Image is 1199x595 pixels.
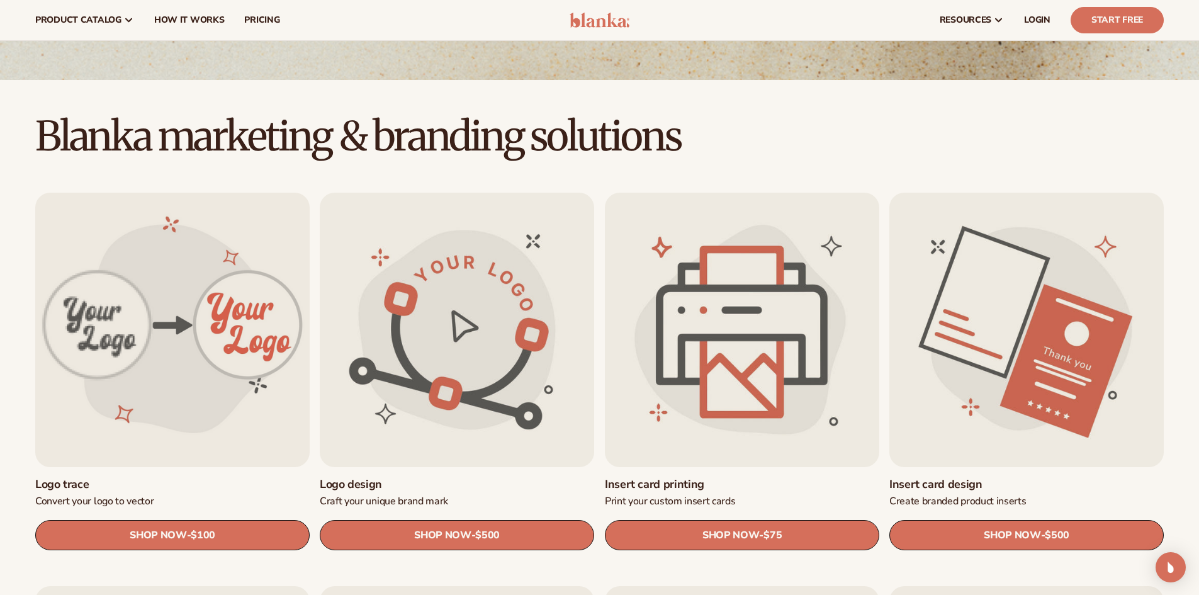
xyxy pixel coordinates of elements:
span: SHOP NOW [702,530,759,541]
span: $500 [1045,530,1069,542]
a: Logo design [320,477,594,492]
a: SHOP NOW- $500 [320,521,594,551]
a: Insert card printing [605,477,879,492]
span: SHOP NOW [414,530,471,541]
a: SHOP NOW- $100 [35,521,310,551]
span: SHOP NOW [984,530,1040,541]
div: Open Intercom Messenger [1156,552,1186,582]
a: Start Free [1071,7,1164,33]
span: How It Works [154,15,225,25]
img: logo [570,13,629,28]
a: SHOP NOW- $500 [889,521,1164,551]
span: pricing [244,15,279,25]
a: Insert card design [889,477,1164,492]
span: $100 [191,530,215,542]
span: $75 [763,530,782,542]
span: $500 [476,530,500,542]
span: product catalog [35,15,121,25]
span: SHOP NOW [130,530,186,541]
a: SHOP NOW- $75 [605,521,879,551]
span: resources [940,15,991,25]
a: Logo trace [35,477,310,492]
span: LOGIN [1024,15,1050,25]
